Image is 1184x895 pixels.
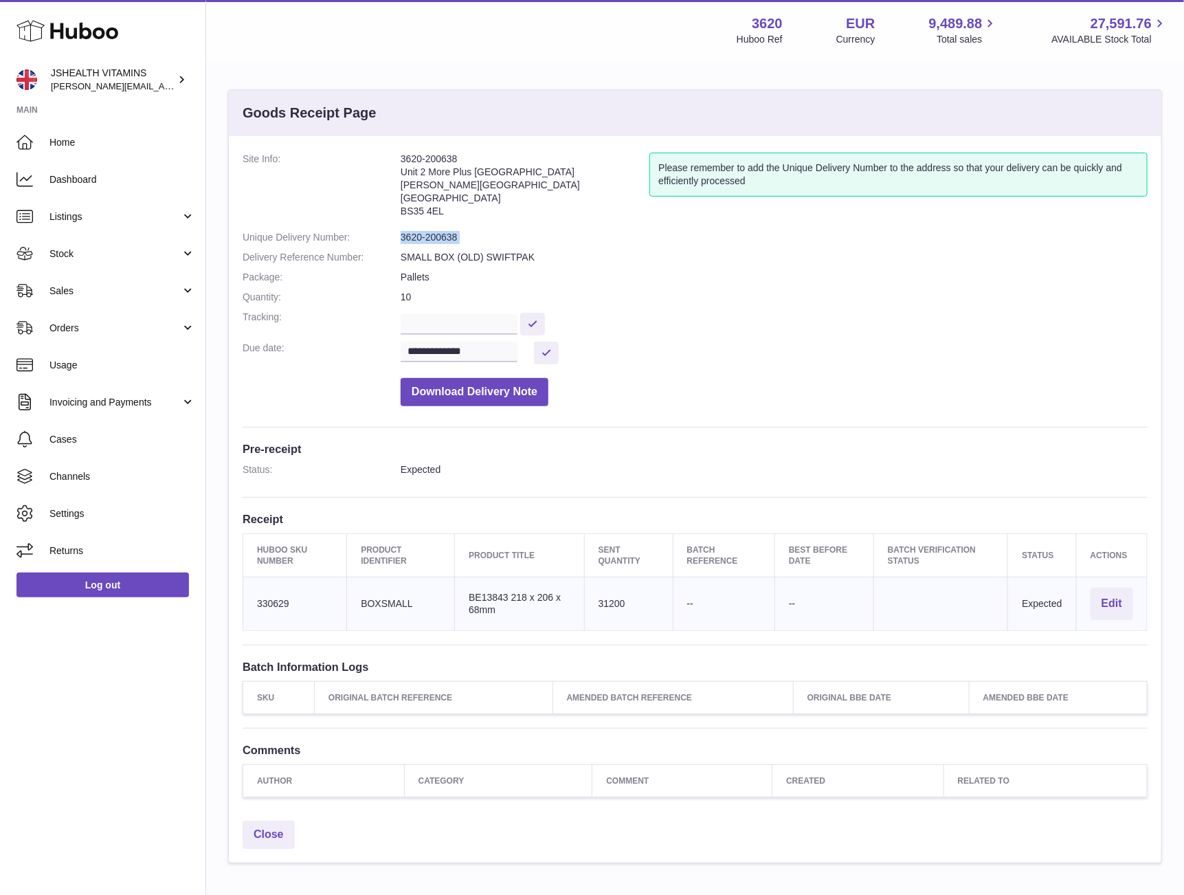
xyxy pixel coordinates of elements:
button: Download Delivery Note [401,378,548,406]
td: Expected [1008,577,1076,631]
span: Channels [49,470,195,483]
button: Edit [1091,588,1133,620]
td: -- [673,577,774,631]
a: 9,489.88 Total sales [929,14,998,46]
span: 27,591.76 [1091,14,1152,33]
span: Stock [49,247,181,261]
th: Batch Verification Status [873,533,1007,577]
span: 9,489.88 [929,14,983,33]
td: 31200 [584,577,673,631]
th: Amended Batch Reference [552,681,793,714]
address: 3620-200638 Unit 2 More Plus [GEOGRAPHIC_DATA] [PERSON_NAME][GEOGRAPHIC_DATA] [GEOGRAPHIC_DATA] B... [401,153,649,224]
div: JSHEALTH VITAMINS [51,67,175,93]
th: Category [404,765,592,797]
dd: 3620-200638 [401,231,1148,244]
th: Sent Quantity [584,533,673,577]
h3: Goods Receipt Page [243,104,377,122]
h3: Pre-receipt [243,441,1148,456]
span: Usage [49,359,195,372]
a: Log out [16,573,189,597]
dt: Quantity: [243,291,401,304]
span: Invoicing and Payments [49,396,181,409]
dt: Delivery Reference Number: [243,251,401,264]
td: BE13843 218 x 206 x 68mm [455,577,585,631]
th: Status [1008,533,1076,577]
dt: Tracking: [243,311,401,335]
th: Batch Reference [673,533,774,577]
th: Best Before Date [775,533,874,577]
h3: Batch Information Logs [243,659,1148,674]
dd: SMALL BOX (OLD) SWIFTPAK [401,251,1148,264]
th: Product title [455,533,585,577]
th: Huboo SKU Number [243,533,347,577]
th: Actions [1076,533,1147,577]
strong: EUR [846,14,875,33]
dt: Package: [243,271,401,284]
h3: Receipt [243,511,1148,527]
a: 27,591.76 AVAILABLE Stock Total [1051,14,1168,46]
th: Related to [943,765,1147,797]
dt: Unique Delivery Number: [243,231,401,244]
strong: 3620 [752,14,783,33]
span: AVAILABLE Stock Total [1051,33,1168,46]
a: Close [243,821,295,849]
td: BOXSMALL [347,577,455,631]
span: Sales [49,285,181,298]
span: Orders [49,322,181,335]
div: Huboo Ref [737,33,783,46]
span: Listings [49,210,181,223]
div: Currency [836,33,875,46]
div: Please remember to add the Unique Delivery Number to the address so that your delivery can be qui... [649,153,1148,197]
span: Dashboard [49,173,195,186]
span: Total sales [937,33,998,46]
img: francesca@jshealthvitamins.com [16,69,37,90]
td: 330629 [243,577,347,631]
span: Cases [49,433,195,446]
th: Original Batch Reference [314,681,552,714]
dd: Pallets [401,271,1148,284]
th: Amended BBE Date [969,681,1147,714]
h3: Comments [243,742,1148,758]
th: Original BBE Date [793,681,969,714]
th: Author [243,765,405,797]
dt: Due date: [243,342,401,364]
span: Settings [49,507,195,520]
dt: Site Info: [243,153,401,224]
th: Product Identifier [347,533,455,577]
th: Comment [592,765,772,797]
span: [PERSON_NAME][EMAIL_ADDRESS][DOMAIN_NAME] [51,80,276,91]
span: Returns [49,544,195,557]
td: -- [775,577,874,631]
dd: 10 [401,291,1148,304]
span: Home [49,136,195,149]
th: Created [772,765,943,797]
dt: Status: [243,463,401,476]
dd: Expected [401,463,1148,476]
th: SKU [243,681,315,714]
